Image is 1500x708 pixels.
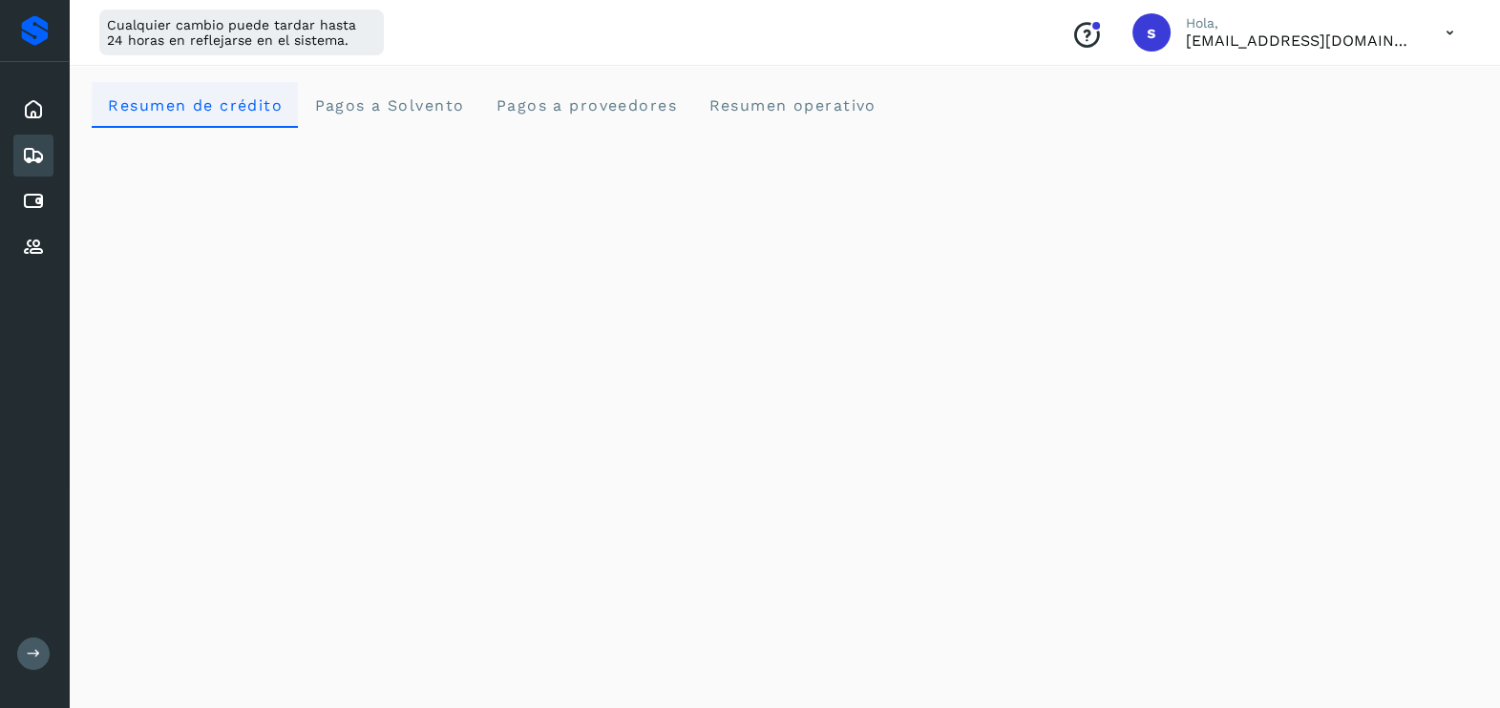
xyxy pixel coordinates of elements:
[107,96,283,115] span: Resumen de crédito
[13,226,53,268] div: Proveedores
[1186,31,1415,50] p: smedina@niagarawater.com
[13,135,53,177] div: Embarques
[13,180,53,222] div: Cuentas por pagar
[313,96,464,115] span: Pagos a Solvento
[495,96,677,115] span: Pagos a proveedores
[13,89,53,131] div: Inicio
[1186,15,1415,31] p: Hola,
[99,10,384,55] div: Cualquier cambio puede tardar hasta 24 horas en reflejarse en el sistema.
[708,96,877,115] span: Resumen operativo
